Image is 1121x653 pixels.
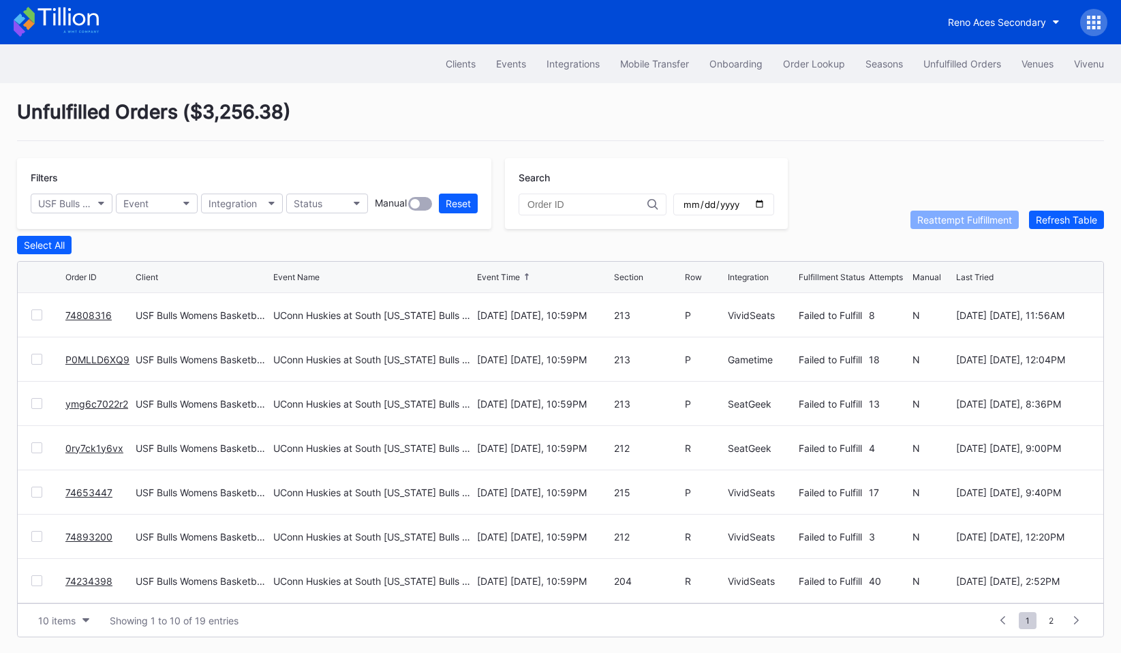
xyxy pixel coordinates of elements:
a: Clients [435,51,486,76]
div: Vivenu [1074,58,1104,70]
div: P [685,487,725,498]
div: [DATE] [DATE], 9:40PM [956,487,1090,498]
div: Failed to Fulfill [799,442,865,454]
div: Client [136,272,158,282]
button: USF Bulls Womens Basketball Secondary [31,194,112,213]
div: [DATE] [DATE], 10:59PM [477,442,611,454]
button: Mobile Transfer [610,51,699,76]
div: N [912,575,953,587]
div: Manual [912,272,941,282]
a: ymg6c7022r2 [65,398,128,410]
div: Reno Aces Secondary [948,16,1046,28]
div: VividSeats [728,309,795,321]
div: 40 [869,575,909,587]
div: Seasons [865,58,903,70]
div: 17 [869,487,909,498]
div: Search [519,172,774,183]
div: R [685,575,725,587]
div: [DATE] [DATE], 8:36PM [956,398,1090,410]
div: [DATE] [DATE], 12:20PM [956,531,1090,543]
div: N [912,442,953,454]
a: 74808316 [65,309,112,321]
div: P [685,354,725,365]
div: Event Time [477,272,520,282]
div: USF Bulls Womens Basketball Secondary [38,198,91,209]
div: VividSeats [728,531,795,543]
button: Event [116,194,198,213]
div: Event [123,198,149,209]
button: Order Lookup [773,51,855,76]
div: VividSeats [728,487,795,498]
div: Fulfillment Status [799,272,865,282]
div: N [912,531,953,543]
div: Row [685,272,702,282]
div: [DATE] [DATE], 10:59PM [477,531,611,543]
div: Filters [31,172,478,183]
button: Select All [17,236,72,254]
a: Events [486,51,536,76]
div: [DATE] [DATE], 10:59PM [477,354,611,365]
button: Reattempt Fulfillment [910,211,1019,229]
button: Unfulfilled Orders [913,51,1011,76]
div: 213 [614,309,681,321]
div: [DATE] [DATE], 11:56AM [956,309,1090,321]
div: Gametime [728,354,795,365]
a: 74653447 [65,487,112,498]
div: SeatGeek [728,442,795,454]
div: Failed to Fulfill [799,487,865,498]
div: [DATE] [DATE], 10:59PM [477,398,611,410]
div: Select All [24,239,65,251]
div: Integrations [547,58,600,70]
div: 204 [614,575,681,587]
div: Reset [446,198,471,209]
button: Integrations [536,51,610,76]
div: 18 [869,354,909,365]
div: UConn Huskies at South [US_STATE] Bulls Womens Basketball [273,487,474,498]
div: UConn Huskies at South [US_STATE] Bulls Womens Basketball [273,531,474,543]
div: Manual [375,197,407,211]
div: P [685,309,725,321]
div: UConn Huskies at South [US_STATE] Bulls Womens Basketball [273,398,474,410]
button: Vivenu [1064,51,1114,76]
a: 74893200 [65,531,112,543]
div: Unfulfilled Orders [923,58,1001,70]
div: Refresh Table [1036,214,1097,226]
div: Failed to Fulfill [799,354,865,365]
div: 213 [614,398,681,410]
button: Onboarding [699,51,773,76]
button: Venues [1011,51,1064,76]
button: Reset [439,194,478,213]
div: Order ID [65,272,97,282]
div: Mobile Transfer [620,58,689,70]
input: Order ID [527,199,647,210]
div: 13 [869,398,909,410]
div: 212 [614,442,681,454]
div: UConn Huskies at South [US_STATE] Bulls Womens Basketball [273,309,474,321]
div: 212 [614,531,681,543]
div: N [912,354,953,365]
div: R [685,442,725,454]
div: USF Bulls Womens Basketball Secondary [136,575,269,587]
div: USF Bulls Womens Basketball Secondary [136,398,269,410]
div: Last Tried [956,272,994,282]
span: 1 [1019,612,1036,629]
div: N [912,309,953,321]
div: Event Name [273,272,320,282]
div: UConn Huskies at South [US_STATE] Bulls Womens Basketball [273,442,474,454]
a: P0MLLD6XQ9 [65,354,129,365]
div: USF Bulls Womens Basketball Secondary [136,354,269,365]
button: Status [286,194,368,213]
div: 215 [614,487,681,498]
div: Onboarding [709,58,763,70]
div: N [912,398,953,410]
div: 3 [869,531,909,543]
div: SeatGeek [728,398,795,410]
button: Reno Aces Secondary [938,10,1070,35]
div: Failed to Fulfill [799,575,865,587]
